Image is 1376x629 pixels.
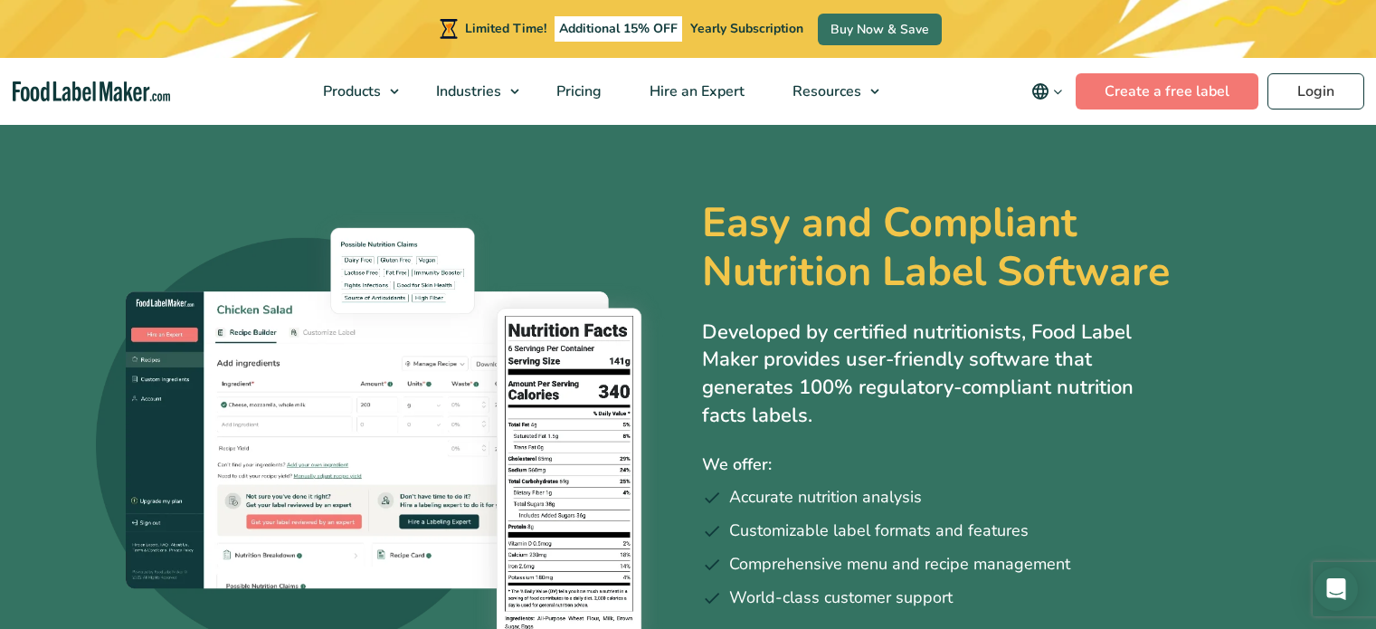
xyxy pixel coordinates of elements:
[702,452,1281,478] p: We offer:
[626,58,764,125] a: Hire an Expert
[729,552,1070,577] span: Comprehensive menu and recipe management
[465,20,546,37] span: Limited Time!
[690,20,803,37] span: Yearly Subscription
[533,58,622,125] a: Pricing
[702,319,1172,430] p: Developed by certified nutritionists, Food Label Maker provides user-friendly software that gener...
[1076,73,1258,110] a: Create a free label
[431,81,503,101] span: Industries
[551,81,603,101] span: Pricing
[1267,73,1364,110] a: Login
[787,81,863,101] span: Resources
[729,586,953,610] span: World-class customer support
[413,58,528,125] a: Industries
[1314,567,1358,611] div: Open Intercom Messenger
[318,81,383,101] span: Products
[702,199,1239,297] h1: Easy and Compliant Nutrition Label Software
[729,519,1029,543] span: Customizable label formats and features
[818,14,942,45] a: Buy Now & Save
[299,58,408,125] a: Products
[729,485,922,510] span: Accurate nutrition analysis
[769,58,888,125] a: Resources
[644,81,746,101] span: Hire an Expert
[555,16,682,42] span: Additional 15% OFF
